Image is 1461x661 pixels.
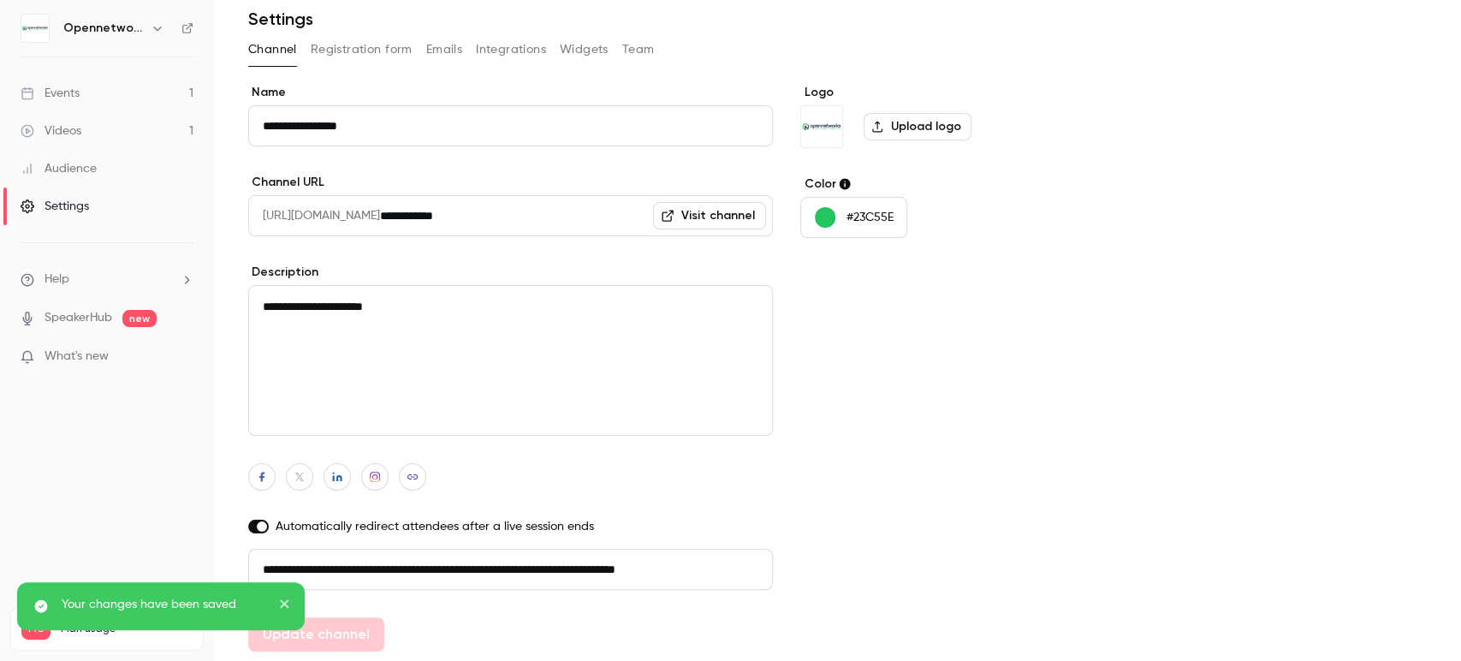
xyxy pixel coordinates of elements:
button: close [279,596,291,616]
button: Integrations [476,36,546,63]
label: Color [800,176,1063,193]
span: What's new [45,348,109,366]
a: Visit channel [653,202,766,229]
h1: Settings [248,9,313,29]
p: Your changes have been saved [62,596,267,613]
iframe: Noticeable Trigger [173,349,193,365]
label: Upload logo [864,113,971,140]
label: Description [248,264,773,281]
span: new [122,310,157,327]
h6: Opennetworks Kft. [63,20,144,37]
li: help-dropdown-opener [21,271,193,289]
img: Opennetworks Kft. [21,15,49,42]
label: Automatically redirect attendees after a live session ends [248,518,773,535]
a: SpeakerHub [45,309,112,327]
label: Logo [800,84,1063,101]
p: #23C55E [846,209,893,226]
button: Widgets [560,36,609,63]
div: Events [21,85,80,102]
button: #23C55E [800,197,907,238]
span: [URL][DOMAIN_NAME] [248,195,380,236]
button: Team [622,36,655,63]
div: Audience [21,160,97,177]
img: Opennetworks Kft. [801,106,842,147]
label: Name [248,84,773,101]
button: Emails [426,36,462,63]
div: Videos [21,122,81,140]
span: Help [45,271,69,289]
button: Channel [248,36,297,63]
section: Logo [800,84,1063,148]
label: Channel URL [248,174,773,191]
div: Settings [21,198,89,215]
button: Registration form [311,36,413,63]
